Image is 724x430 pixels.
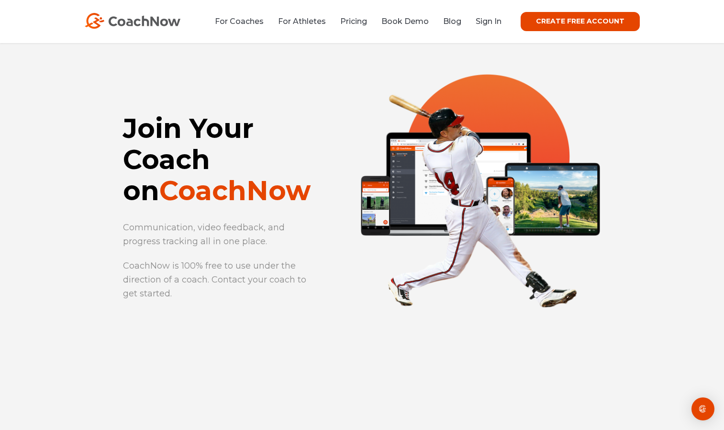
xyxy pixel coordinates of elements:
a: For Athletes [278,17,326,26]
a: For Coaches [215,17,264,26]
a: Blog [443,17,461,26]
a: Pricing [340,17,367,26]
h1: Join Your Coach on [123,113,323,206]
p: Communication, video feedback, and progress tracking all in one place. [123,221,317,249]
a: CREATE FREE ACCOUNT [521,12,640,31]
div: Open Intercom Messenger [691,397,714,420]
p: CoachNow is 100% free to use under the direction of a coach. Contact your coach to get started. [123,259,317,301]
a: Book Demo [381,17,429,26]
a: Sign In [476,17,501,26]
img: CoachNow Logo [85,13,180,29]
img: CoachNow for Athletes [331,26,630,326]
span: CoachNow [159,174,311,207]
